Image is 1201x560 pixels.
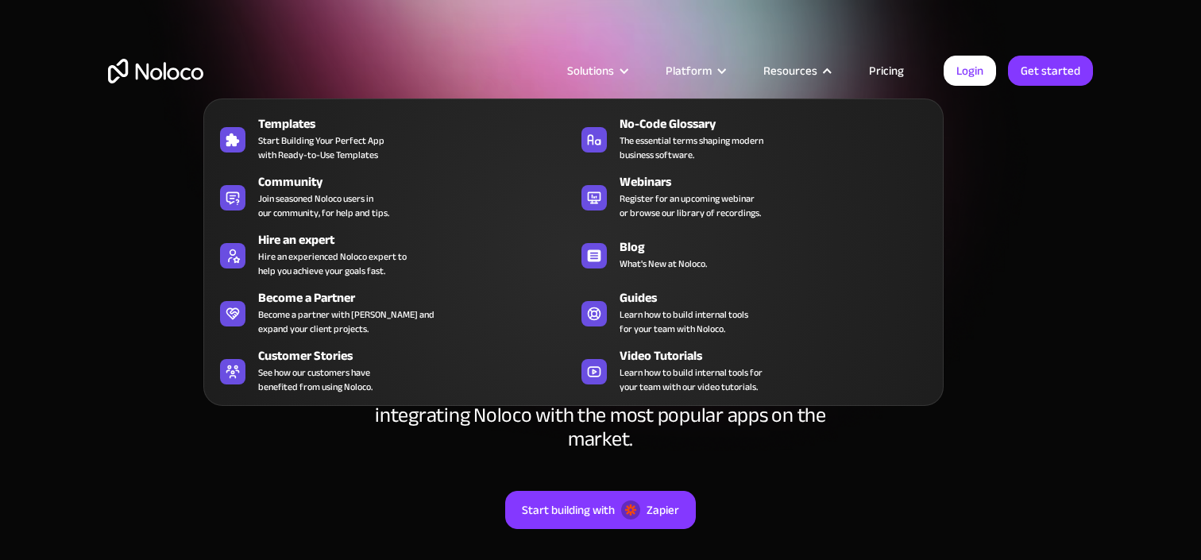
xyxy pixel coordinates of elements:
span: See how our customers have benefited from using Noloco. [258,365,373,394]
a: Become a PartnerBecome a partner with [PERSON_NAME] andexpand your client projects. [212,285,573,339]
div: Become a Partner [258,288,581,307]
a: Video TutorialsLearn how to build internal tools foryour team with our video tutorials. [573,343,935,397]
div: Solutions [547,60,646,81]
nav: Resources [203,76,944,406]
a: Hire an expertHire an experienced Noloco expert tohelp you achieve your goals fast. [212,227,573,281]
div: Zapier [647,500,679,520]
a: WebinarsRegister for an upcoming webinaror browse our library of recordings. [573,169,935,223]
span: Learn how to build internal tools for your team with Noloco. [620,307,748,336]
a: Customer StoriesSee how our customers havebenefited from using Noloco. [212,343,573,397]
a: No-Code GlossaryThe essential terms shaping modernbusiness software. [573,111,935,165]
a: BlogWhat's New at Noloco. [573,227,935,281]
span: What's New at Noloco. [620,257,707,271]
div: No-Code Glossary [620,114,942,133]
a: Get started [1008,56,1093,86]
div: Hire an experienced Noloco expert to help you achieve your goals fast. [258,249,407,278]
span: The essential terms shaping modern business software. [620,133,763,162]
div: Platform [666,60,712,81]
span: Learn how to build internal tools for your team with our video tutorials. [620,365,763,394]
div: Video Tutorials [620,346,942,365]
a: Pricing [849,60,924,81]
div: Resources [743,60,849,81]
div: Platform [646,60,743,81]
div: Hire an expert [258,230,581,249]
span: Start Building Your Perfect App with Ready-to-Use Templates [258,133,384,162]
div: Start building with [522,500,615,520]
h2: Connect Noloco to ‍ with Zapier [108,268,1093,364]
a: home [108,59,203,83]
div: Customer Stories [258,346,581,365]
a: Login [944,56,996,86]
a: Start building withZapier [505,491,696,529]
h1: Noloco & Zapier Integrations [108,240,1093,253]
div: Blog [620,238,942,257]
div: Become a partner with [PERSON_NAME] and expand your client projects. [258,307,434,336]
a: GuidesLearn how to build internal toolsfor your team with Noloco. [573,285,935,339]
div: Community [258,172,581,191]
div: Resources [763,60,817,81]
div: Guides [620,288,942,307]
a: CommunityJoin seasoned Noloco users inour community, for help and tips. [212,169,573,223]
div: Templates [258,114,581,133]
a: TemplatesStart Building Your Perfect Appwith Ready-to-Use Templates [212,111,573,165]
div: Automate your workflows and business processes by integrating Noloco with the most popular apps o... [362,380,839,451]
div: Webinars [620,172,942,191]
span: Join seasoned Noloco users in our community, for help and tips. [258,191,389,220]
span: Register for an upcoming webinar or browse our library of recordings. [620,191,761,220]
div: Solutions [567,60,614,81]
